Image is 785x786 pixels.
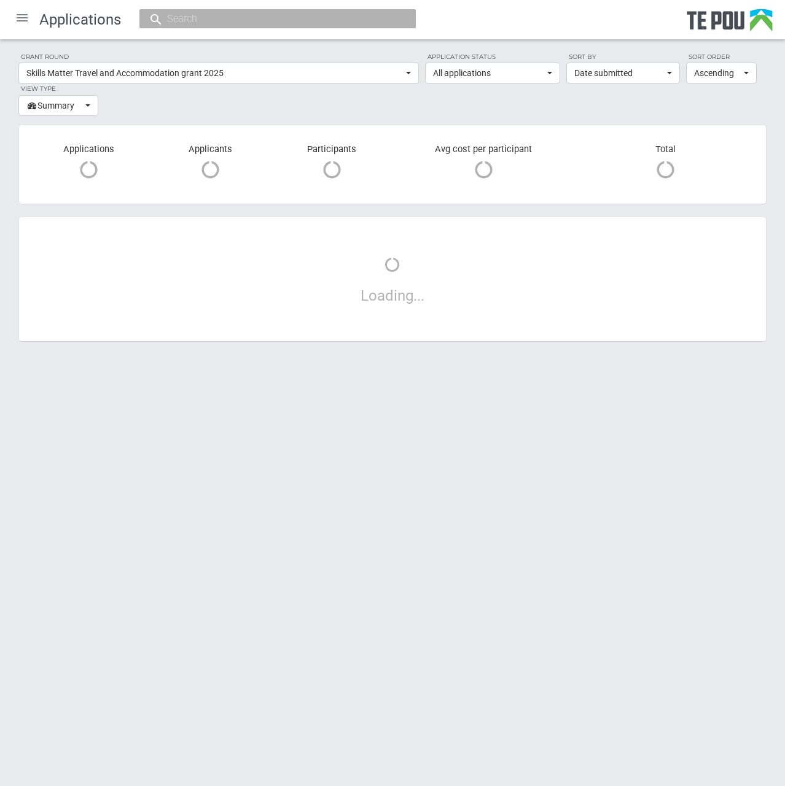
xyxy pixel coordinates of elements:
[566,52,680,63] label: Sort by
[26,67,403,79] span: Skills Matter Travel and Accommodation grant 2025
[566,63,680,83] button: Date submitted
[433,67,544,79] span: All applications
[392,144,575,185] div: Avg cost per participant
[694,67,741,79] span: Ascending
[163,12,380,25] input: Search
[26,99,82,112] span: Summary
[574,67,664,79] span: Date submitted
[425,52,560,63] label: Application status
[686,63,757,83] button: Ascending
[18,52,419,63] label: Grant round
[28,226,757,332] div: Loading...
[18,95,98,116] button: Summary
[271,144,392,185] div: Participants
[150,144,271,185] div: Applicants
[18,83,98,94] label: View type
[28,144,150,185] div: Applications
[18,63,419,83] button: Skills Matter Travel and Accommodation grant 2025
[425,63,560,83] button: All applications
[686,52,757,63] label: Sort order
[574,144,757,179] div: Total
